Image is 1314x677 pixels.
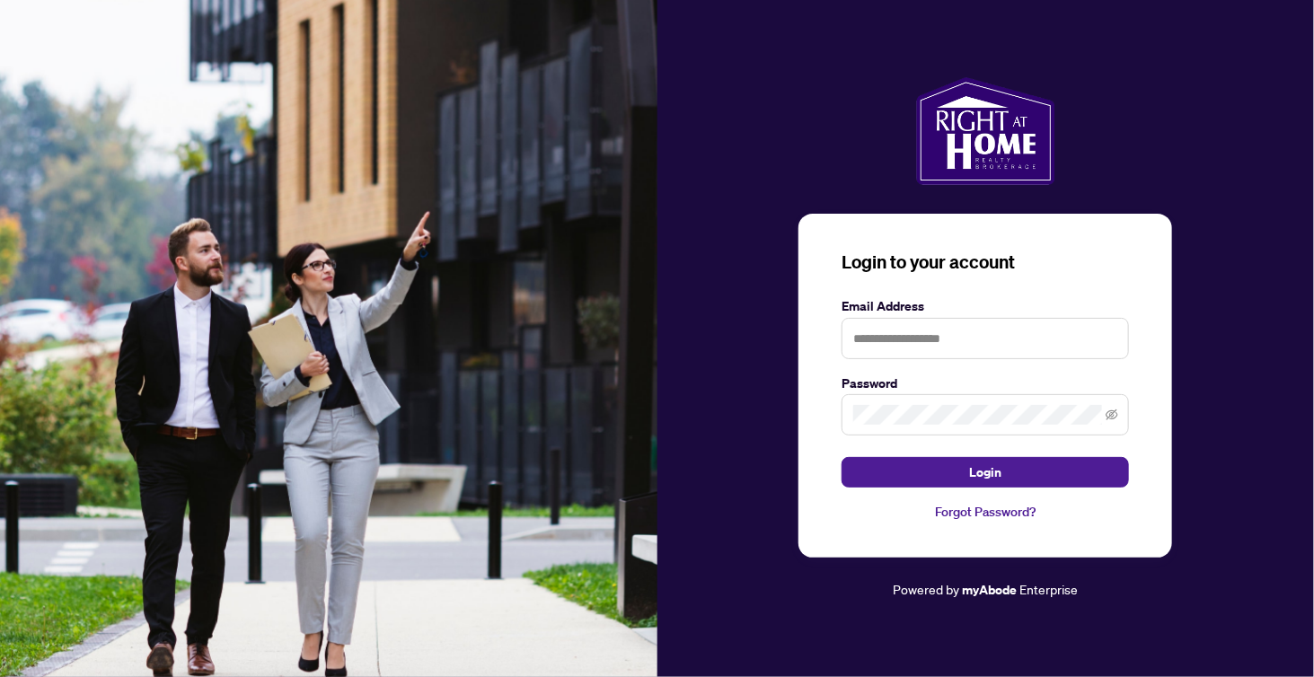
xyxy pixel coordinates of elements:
label: Email Address [842,296,1129,316]
a: Forgot Password? [842,502,1129,522]
a: myAbode [962,580,1017,600]
h3: Login to your account [842,250,1129,275]
img: ma-logo [916,77,1055,185]
span: eye-invisible [1106,409,1118,421]
label: Password [842,374,1129,393]
span: Login [969,458,1001,487]
button: Login [842,457,1129,488]
span: Enterprise [1019,581,1078,597]
span: Powered by [893,581,959,597]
